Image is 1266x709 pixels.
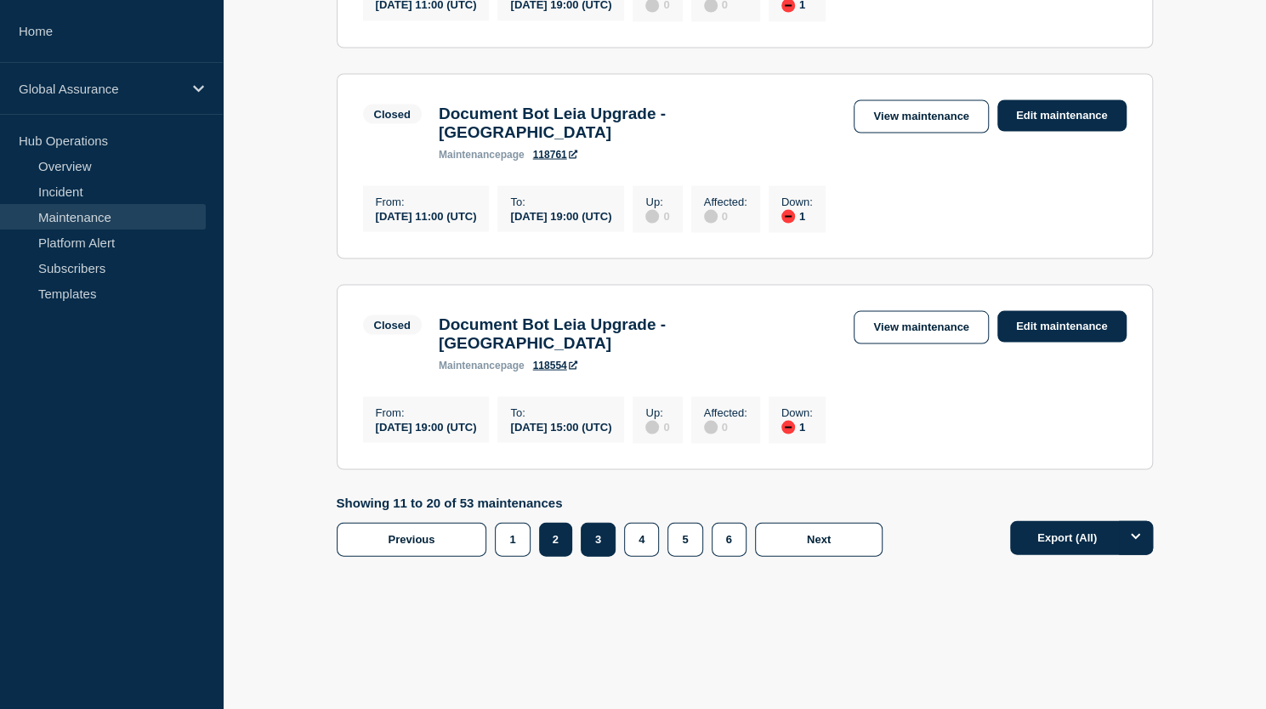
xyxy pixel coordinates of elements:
[439,359,501,371] span: maintenance
[439,359,525,371] p: page
[1119,520,1153,554] button: Options
[781,207,813,223] div: 1
[376,418,477,433] div: [DATE] 19:00 (UTC)
[19,82,182,96] p: Global Assurance
[539,522,572,556] button: 2
[581,522,616,556] button: 3
[807,532,831,545] span: Next
[781,420,795,434] div: down
[510,406,611,418] p: To :
[376,207,477,222] div: [DATE] 11:00 (UTC)
[376,195,477,207] p: From :
[645,406,669,418] p: Up :
[439,104,837,141] h3: Document Bot Leia Upgrade - [GEOGRAPHIC_DATA]
[712,522,747,556] button: 6
[997,99,1127,131] a: Edit maintenance
[781,195,813,207] p: Down :
[667,522,702,556] button: 5
[704,418,747,434] div: 0
[755,522,883,556] button: Next
[533,359,577,371] a: 118554
[1010,520,1153,554] button: Export (All)
[645,207,669,223] div: 0
[645,420,659,434] div: disabled
[510,195,611,207] p: To :
[439,148,501,160] span: maintenance
[495,522,530,556] button: 1
[389,532,435,545] span: Previous
[704,420,718,434] div: disabled
[997,310,1127,342] a: Edit maintenance
[510,418,611,433] div: [DATE] 15:00 (UTC)
[704,406,747,418] p: Affected :
[704,209,718,223] div: disabled
[645,195,669,207] p: Up :
[781,209,795,223] div: down
[704,195,747,207] p: Affected :
[337,495,892,509] p: Showing 11 to 20 of 53 maintenances
[781,418,813,434] div: 1
[645,209,659,223] div: disabled
[374,107,411,120] div: Closed
[439,315,837,352] h3: Document Bot Leia Upgrade - [GEOGRAPHIC_DATA]
[645,418,669,434] div: 0
[374,318,411,331] div: Closed
[854,99,988,133] a: View maintenance
[704,207,747,223] div: 0
[533,148,577,160] a: 118761
[624,522,659,556] button: 4
[510,207,611,222] div: [DATE] 19:00 (UTC)
[854,310,988,343] a: View maintenance
[337,522,487,556] button: Previous
[439,148,525,160] p: page
[781,406,813,418] p: Down :
[376,406,477,418] p: From :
